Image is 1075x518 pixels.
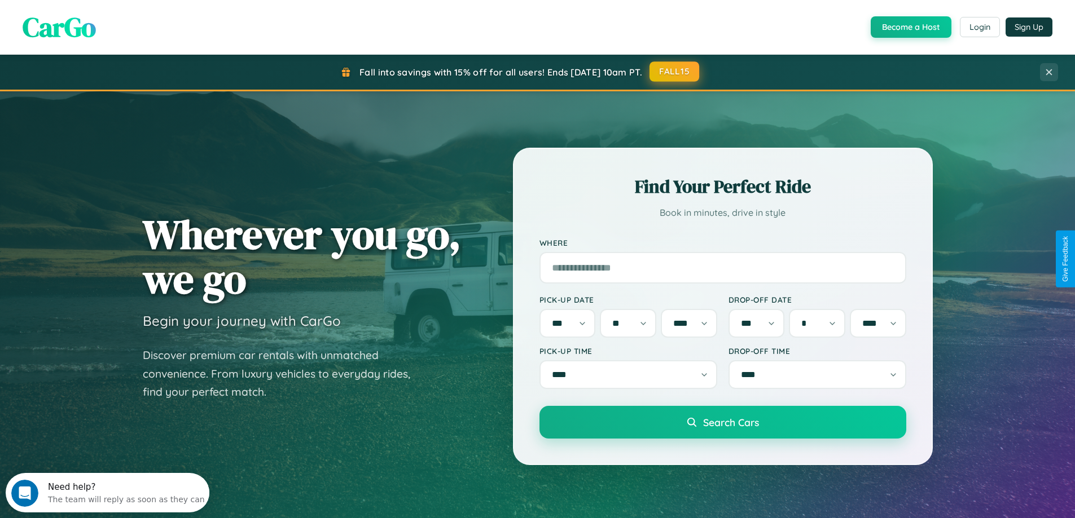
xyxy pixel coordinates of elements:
[871,16,951,38] button: Become a Host
[6,473,209,512] iframe: Intercom live chat discovery launcher
[539,346,717,356] label: Pick-up Time
[1061,236,1069,282] div: Give Feedback
[539,238,906,247] label: Where
[703,416,759,428] span: Search Cars
[650,61,699,82] button: FALL15
[729,346,906,356] label: Drop-off Time
[539,406,906,439] button: Search Cars
[539,295,717,304] label: Pick-up Date
[539,174,906,199] h2: Find Your Perfect Ride
[11,480,38,507] iframe: Intercom live chat
[143,346,425,401] p: Discover premium car rentals with unmatched convenience. From luxury vehicles to everyday rides, ...
[42,19,199,30] div: The team will reply as soon as they can
[143,312,341,329] h3: Begin your journey with CarGo
[42,10,199,19] div: Need help?
[23,8,96,46] span: CarGo
[729,295,906,304] label: Drop-off Date
[143,212,461,301] h1: Wherever you go, we go
[960,17,1000,37] button: Login
[1006,17,1052,37] button: Sign Up
[5,5,210,36] div: Open Intercom Messenger
[539,205,906,221] p: Book in minutes, drive in style
[359,67,642,78] span: Fall into savings with 15% off for all users! Ends [DATE] 10am PT.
